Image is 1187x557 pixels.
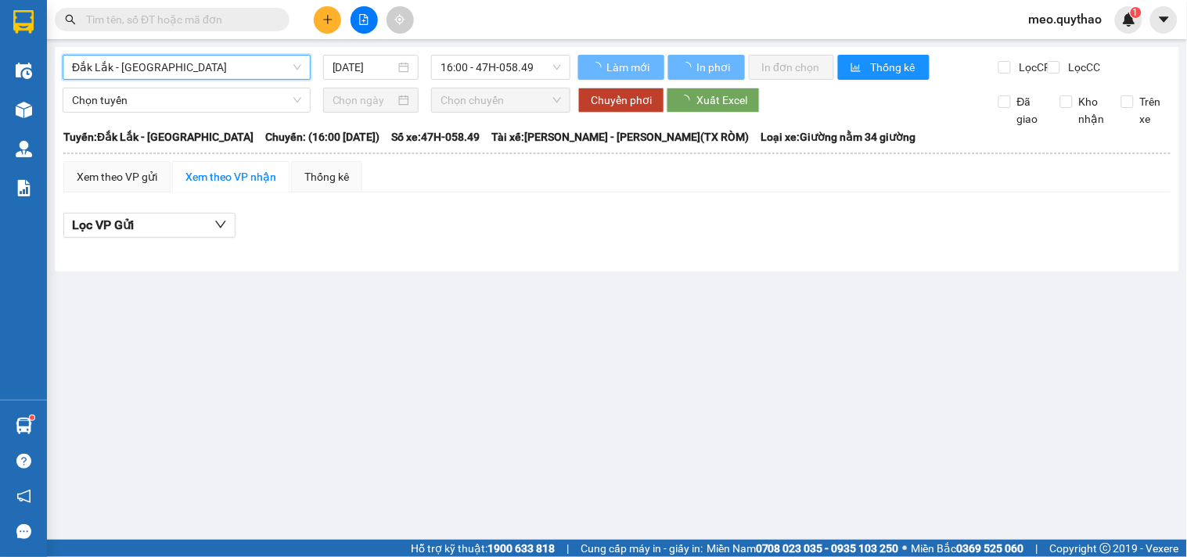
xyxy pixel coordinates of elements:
span: plus [322,14,333,25]
button: Làm mới [578,55,664,80]
span: loading [681,62,694,73]
span: Số xe: 47H-058.49 [391,128,480,146]
img: warehouse-icon [16,141,32,157]
img: warehouse-icon [16,63,32,79]
button: In phơi [668,55,745,80]
span: notification [16,489,31,504]
img: solution-icon [16,180,32,196]
span: Miền Bắc [912,540,1024,557]
div: Xem theo VP gửi [77,168,157,185]
span: Chuyến: (16:00 [DATE]) [265,128,379,146]
button: file-add [351,6,378,34]
div: Thống kê [304,168,349,185]
span: Làm mới [606,59,652,76]
span: copyright [1100,543,1111,554]
span: meo.quythao [1016,9,1115,29]
strong: 0708 023 035 - 0935 103 250 [756,542,899,555]
span: Hỗ trợ kỹ thuật: [411,540,555,557]
span: In phơi [696,59,732,76]
span: loading [591,62,604,73]
img: warehouse-icon [16,102,32,118]
img: warehouse-icon [16,418,32,434]
strong: 0369 525 060 [957,542,1024,555]
span: Loại xe: Giường nằm 34 giường [761,128,915,146]
button: Xuất Excel [667,88,760,113]
span: Lọc VP Gửi [72,215,134,235]
button: aim [387,6,414,34]
span: file-add [358,14,369,25]
span: Trên xe [1134,93,1171,128]
span: Tài xế: [PERSON_NAME] - [PERSON_NAME](TX RÒM) [491,128,749,146]
span: ⚪️ [903,545,908,552]
span: Cung cấp máy in - giấy in: [581,540,703,557]
button: Lọc VP Gửi [63,213,236,238]
img: logo-vxr [13,10,34,34]
span: Lọc CC [1063,59,1103,76]
b: Tuyến: Đắk Lắk - [GEOGRAPHIC_DATA] [63,131,254,143]
span: bar-chart [851,62,864,74]
span: Thống kê [870,59,917,76]
sup: 1 [30,415,34,420]
span: Lọc CR [1013,59,1054,76]
span: 1 [1133,7,1138,18]
div: Xem theo VP nhận [185,168,276,185]
span: Đã giao [1011,93,1049,128]
input: Chọn ngày [333,92,396,109]
span: Đắk Lắk - Đồng Nai [72,56,301,79]
span: question-circle [16,454,31,469]
span: 16:00 - 47H-058.49 [441,56,561,79]
span: Chọn chuyến [441,88,561,112]
button: In đơn chọn [749,55,834,80]
span: Miền Nam [707,540,899,557]
strong: 1900 633 818 [487,542,555,555]
span: aim [394,14,405,25]
span: down [214,218,227,231]
input: Tìm tên, số ĐT hoặc mã đơn [86,11,271,28]
span: search [65,14,76,25]
span: Chọn tuyến [72,88,301,112]
sup: 1 [1131,7,1142,18]
img: icon-new-feature [1122,13,1136,27]
input: 12/10/2025 [333,59,396,76]
button: Chuyển phơi [578,88,664,113]
span: Kho nhận [1073,93,1111,128]
button: bar-chartThống kê [838,55,930,80]
button: plus [314,6,341,34]
span: message [16,524,31,539]
button: caret-down [1150,6,1178,34]
span: caret-down [1157,13,1171,27]
span: | [1036,540,1038,557]
span: | [567,540,569,557]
